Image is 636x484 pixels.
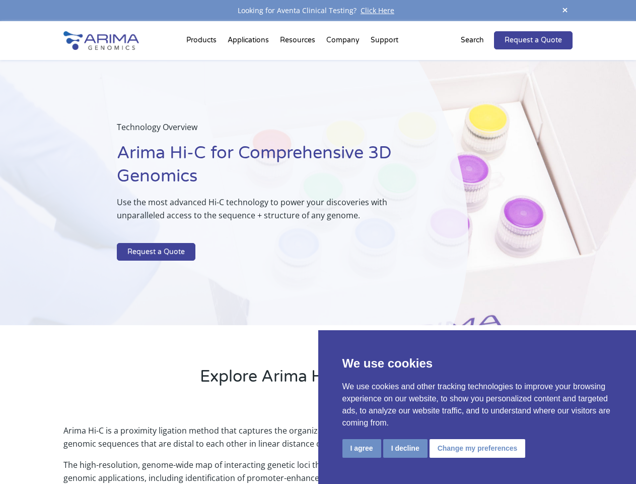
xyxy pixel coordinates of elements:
h2: Explore Arima Hi-C Technology [63,366,572,396]
button: I decline [383,439,428,458]
h1: Arima Hi-C for Comprehensive 3D Genomics [117,142,417,196]
div: Looking for Aventa Clinical Testing? [63,4,572,17]
img: Arima-Genomics-logo [63,31,139,50]
p: Search [461,34,484,47]
p: Use the most advanced Hi-C technology to power your discoveries with unparalleled access to the s... [117,196,417,230]
p: We use cookies and other tracking technologies to improve your browsing experience on our website... [342,381,612,429]
a: Request a Quote [494,31,573,49]
p: Arima Hi-C is a proximity ligation method that captures the organizational structure of chromatin... [63,424,572,458]
a: Request a Quote [117,243,195,261]
a: Click Here [357,6,398,15]
p: Technology Overview [117,120,417,142]
button: Change my preferences [430,439,526,458]
button: I agree [342,439,381,458]
p: We use cookies [342,354,612,373]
